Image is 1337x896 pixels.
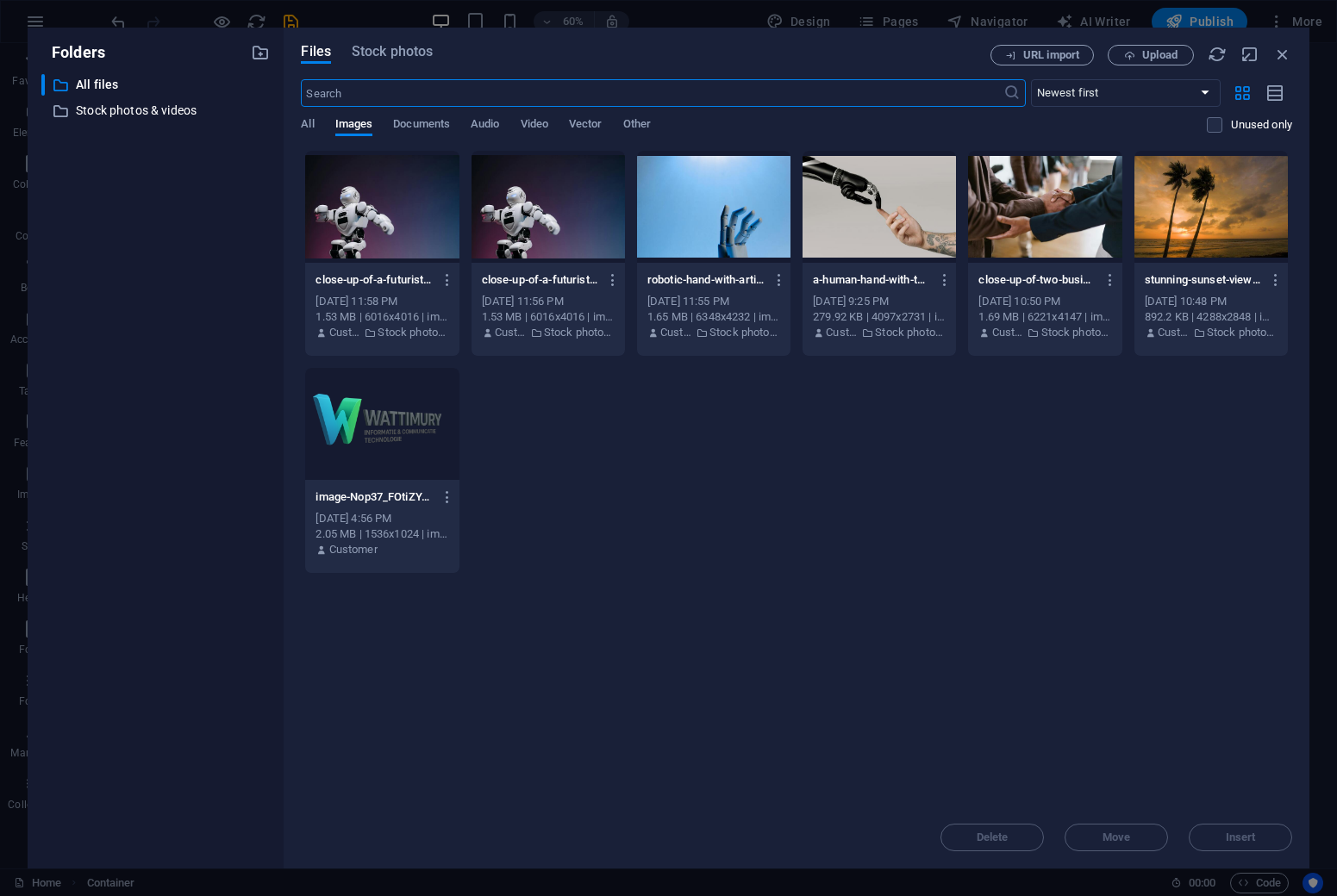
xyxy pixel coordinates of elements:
div: 1.53 MB | 6016x4016 | image/jpeg [482,309,615,325]
p: Customer [329,325,360,340]
span: Upload [1142,50,1178,60]
p: Customer [826,325,857,340]
p: Stock photos & videos [875,325,946,340]
i: Close [1273,45,1292,64]
input: Search [301,79,1003,107]
div: 1.53 MB | 6016x4016 | image/jpeg [316,309,448,325]
i: Create new folder [251,43,270,62]
p: Customer [992,325,1023,340]
p: Displays only files that are not in use on the website. Files added during this session can still... [1231,117,1292,133]
p: stunning-sunset-view-with-palm-trees-on-teluk-ambon-capturing-nature-s-tranquility-and-beauty-Hxl... [1145,272,1262,288]
p: Customer [660,325,691,340]
p: Stock photos & videos [378,325,448,340]
div: [DATE] 4:56 PM [316,511,448,526]
div: [DATE] 10:48 PM [1145,294,1278,309]
p: Stock photos & videos [709,325,780,340]
div: 1.65 MB | 6348x4232 | image/jpeg [647,309,780,325]
p: Folders [41,41,105,64]
span: Paste clipboard [451,404,546,428]
div: [DATE] 11:55 PM [647,294,780,309]
p: All files [76,75,239,95]
span: All [301,114,314,138]
div: 1.69 MB | 6221x4147 | image/jpeg [978,309,1111,325]
p: a-human-hand-with-tattoos-reaching-out-to-a-robotic-hand-on-a-white-background-KKHpNzZAs-zM13XGrT... [813,272,930,288]
div: [DATE] 11:56 PM [482,294,615,309]
i: Minimize [1240,45,1259,64]
button: URL import [990,45,1094,65]
span: Files [301,41,331,62]
span: Documents [393,114,450,138]
p: image-Nop37_FOtiZYJYbRwdWY4w.png [316,489,433,505]
p: Stock photos & videos [76,101,239,121]
span: Video [521,114,548,138]
p: Stock photos & videos [1041,325,1112,340]
p: Stock photos & videos [544,325,615,340]
div: [DATE] 10:50 PM [978,294,1111,309]
p: Customer [495,325,526,340]
span: Audio [471,114,499,138]
p: Customer [329,542,378,557]
span: Vector [569,114,603,138]
div: 279.92 KB | 4097x2731 | image/jpeg [813,309,946,325]
div: Stock photos & videos [41,100,270,121]
div: ​ [41,74,45,96]
div: 892.2 KB | 4288x2848 | image/jpeg [1145,309,1278,325]
p: Stock photos & videos [1207,325,1278,340]
div: Drop content here [45,329,859,451]
p: robotic-hand-with-articulated-fingers-reaching-towards-the-sky-on-a-blue-background-ayBhhvhBhG8Pr... [647,272,765,288]
i: Reload [1208,45,1227,64]
span: Stock photos [352,41,433,62]
div: [DATE] 9:25 PM [813,294,946,309]
p: close-up-of-a-futuristic-robotic-toy-against-a-gradient-background-symbolizing-innovation-and-tec... [482,272,599,288]
p: close-up-of-a-futuristic-robotic-toy-against-a-gradient-background-symbolizing-innovation-and-tec... [316,272,433,288]
span: Other [623,114,651,138]
button: Upload [1108,45,1194,65]
p: Customer [1158,325,1189,340]
span: Add elements [359,404,444,428]
p: close-up-of-two-businesspeople-shaking-hands-symbolizing-agreement-and-partnership-8Jf8PSxa8S7bhh... [978,272,1096,288]
div: By: Customer | Folder: Stock photos & videos [1145,325,1278,340]
div: By: Customer | Folder: Stock photos & videos [316,325,448,340]
div: [DATE] 11:58 PM [316,294,448,309]
span: Images [335,114,373,138]
span: URL import [1023,50,1079,60]
div: 2.05 MB | 1536x1024 | image/png [316,526,448,542]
